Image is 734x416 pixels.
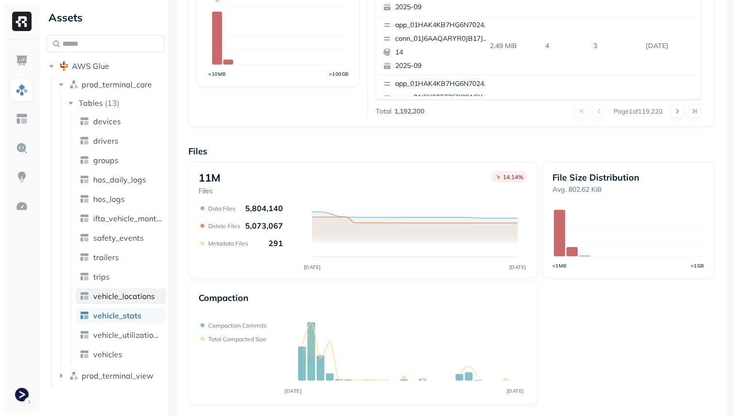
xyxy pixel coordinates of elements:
span: vehicle_locations [93,291,155,301]
a: vehicle_locations [76,288,166,304]
a: drivers [76,133,166,149]
img: Insights [16,171,28,183]
img: table [80,155,89,165]
p: Files [188,146,715,157]
span: drivers [93,136,118,146]
p: app_01HAK4KB7HG6N7024210G3S8D5 [395,79,489,89]
span: vehicles [93,349,122,359]
img: table [80,330,89,340]
button: app_01HAK4KB7HG6N7024210G3S8D5conn_01J6AAQARYR0JB17JR7FAJM6B4142025-09 [379,17,494,75]
p: Page 1 of 119,220 [614,107,663,116]
img: Assets [16,83,28,96]
div: Assets [47,10,165,25]
a: ifta_vehicle_months [76,211,166,226]
span: devices [93,116,121,126]
tspan: <10MB [208,71,226,77]
button: app_01HAK4KB7HG6N7024210G3S8D5conn_01JEY23ST25DPPASYKRB91A2Y792025-09 [379,75,494,133]
span: prod_terminal_core [82,80,152,89]
span: hos_daily_logs [93,175,146,184]
tspan: >1GB [691,263,704,268]
tspan: [DATE] [303,264,320,270]
span: Tables [79,98,103,108]
img: table [80,116,89,126]
tspan: <1MB [552,263,567,268]
a: safety_events [76,230,166,246]
p: Files [199,186,220,196]
p: conn_01JEY23ST25DPPASYKRB91A2Y7 [395,93,489,102]
button: AWS Glue [47,58,165,74]
p: 5,073,067 [245,221,283,231]
p: 291 [268,238,283,248]
p: 1,192,200 [394,107,424,116]
span: safety_events [93,233,144,243]
img: Optimization [16,200,28,213]
p: 14 [395,48,489,57]
span: groups [93,155,118,165]
span: AWS Glue [72,61,109,71]
button: prod_terminal_core [56,77,165,92]
a: vehicles [76,347,166,362]
a: hos_daily_logs [76,172,166,187]
img: Terminal [15,388,29,401]
p: 14.14 % [503,173,523,181]
a: vehicle_utilization_day [76,327,166,343]
img: table [80,194,89,204]
p: 2.49 MiB [486,37,542,54]
img: table [80,349,89,359]
a: vehicle_stats [76,308,166,323]
img: table [80,291,89,301]
p: 4 [541,96,589,113]
a: hos_logs [76,191,166,207]
p: File Size Distribution [552,172,704,183]
p: Avg. 802.62 KiB [552,185,704,194]
img: table [80,214,89,223]
p: 11M [199,171,220,184]
p: 3 [589,96,642,113]
span: vehicle_utilization_day [93,330,162,340]
p: Compaction [199,292,249,303]
button: Tables(13) [66,95,166,111]
a: trailers [76,250,166,265]
a: devices [76,114,166,129]
p: 165.52 KiB [486,96,542,113]
span: trips [93,272,110,282]
img: table [80,252,89,262]
img: Ryft [12,12,32,31]
img: Asset Explorer [16,113,28,125]
p: 3 [589,37,642,54]
p: Sep 17, 2025 [642,37,698,54]
p: app_01HAK4KB7HG6N7024210G3S8D5 [395,20,489,30]
tspan: [DATE] [509,264,526,270]
tspan: >100GB [329,71,349,77]
img: table [80,136,89,146]
img: namespace [69,80,79,89]
p: 2025-09 [395,61,489,71]
img: Query Explorer [16,142,28,154]
p: 4 [541,37,589,54]
span: trailers [93,252,119,262]
p: Sep 17, 2025 [642,96,698,113]
p: Compaction commits [208,322,267,329]
button: prod_terminal_view [56,368,165,383]
p: 2025-09 [395,2,489,12]
p: 5,804,140 [245,203,283,213]
tspan: [DATE] [284,388,301,394]
p: conn_01J6AAQARYR0JB17JR7FAJM6B4 [395,34,489,44]
span: hos_logs [93,194,125,204]
a: groups [76,152,166,168]
p: Data Files [208,205,235,212]
img: table [80,272,89,282]
span: prod_terminal_view [82,371,153,381]
img: root [59,61,69,71]
p: ( 13 ) [105,98,119,108]
img: table [80,233,89,243]
p: Total [376,107,391,116]
img: Dashboard [16,54,28,67]
span: ifta_vehicle_months [93,214,162,223]
img: table [80,175,89,184]
tspan: [DATE] [507,388,524,394]
img: namespace [69,371,79,381]
img: table [80,311,89,320]
p: Metadata Files [208,240,248,247]
p: Total compacted size [208,335,267,343]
